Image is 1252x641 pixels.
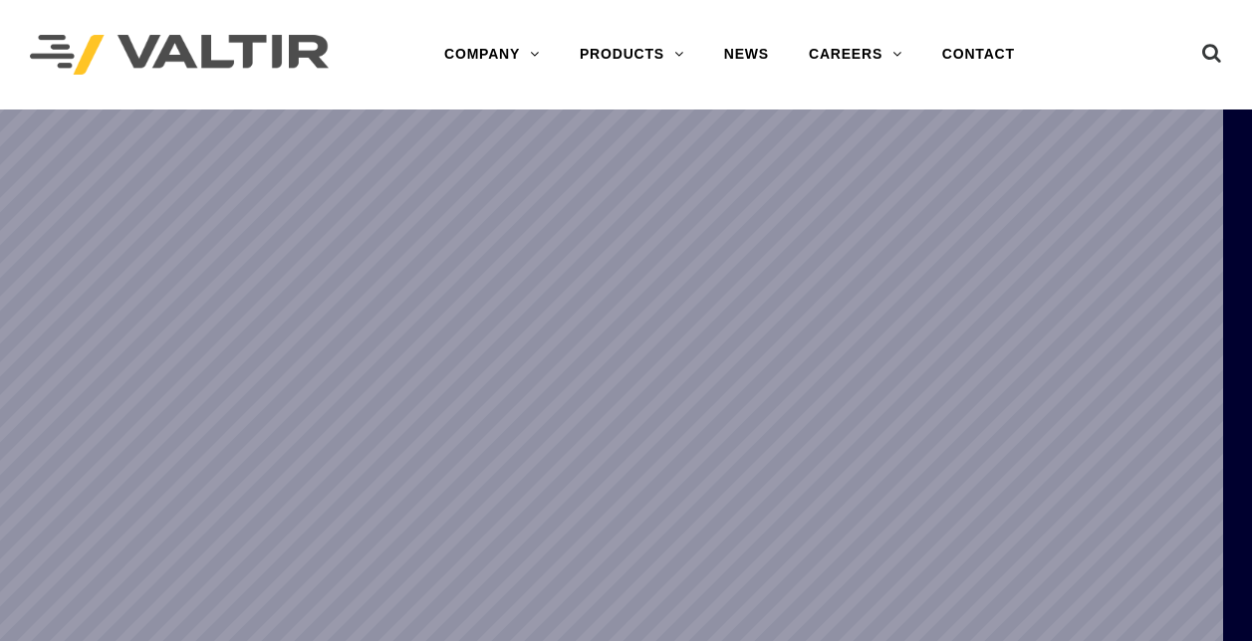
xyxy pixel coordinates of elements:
a: LEARN MORE [683,513,856,555]
img: Valtir [30,35,329,76]
a: COMPANY [424,35,560,75]
a: CONTACT [922,35,1035,75]
a: CAREERS [789,35,922,75]
a: NEWS [704,35,789,75]
a: PRODUCTS [560,35,704,75]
